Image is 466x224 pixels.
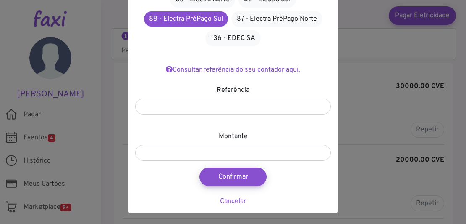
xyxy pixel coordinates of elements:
[217,85,249,95] label: Referência
[219,131,248,141] label: Montante
[144,11,228,27] a: 88 - Electra PréPago Sul
[205,30,261,46] a: 136 - EDEC SA
[231,11,322,27] a: 87 - Electra PréPago Norte
[220,197,246,205] a: Cancelar
[166,66,300,74] a: Consultar referência do seu contador aqui.
[199,168,267,186] button: Confirmar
